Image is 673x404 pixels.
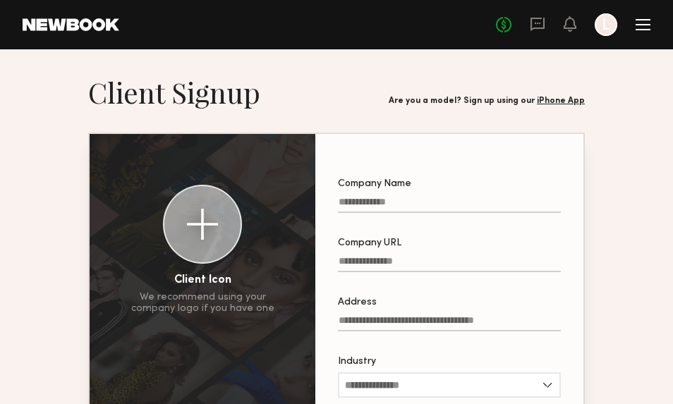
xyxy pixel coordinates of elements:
[338,179,561,189] div: Company Name
[174,275,231,286] div: Client Icon
[537,97,585,105] a: iPhone App
[338,357,561,367] div: Industry
[389,97,585,106] div: Are you a model? Sign up using our
[88,75,260,110] h1: Client Signup
[338,197,561,213] input: Company Name
[338,315,561,331] input: Address
[338,298,561,307] div: Address
[338,238,561,248] div: Company URL
[595,13,617,36] a: L
[131,292,274,314] div: We recommend using your company logo if you have one
[338,256,561,272] input: Company URL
